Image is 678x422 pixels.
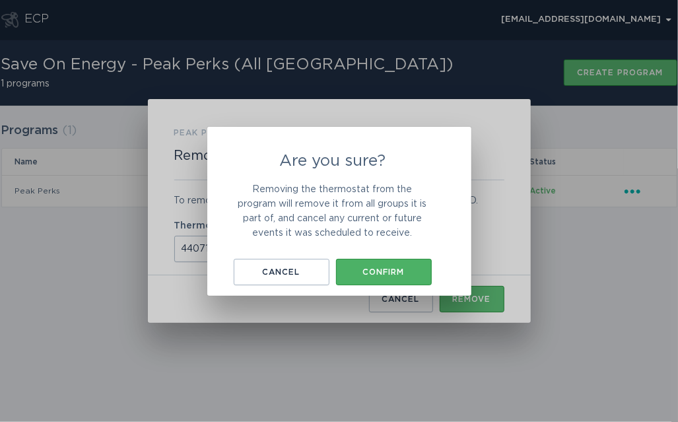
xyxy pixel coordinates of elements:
button: Cancel [234,259,329,285]
h2: Are you sure? [234,153,432,169]
div: Cancel [240,268,323,276]
div: Confirm [343,268,425,276]
p: Removing the thermostat from the program will remove it from all groups it is part of, and cancel... [234,182,432,240]
div: Are you sure? [207,127,471,296]
button: Confirm [336,259,432,285]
